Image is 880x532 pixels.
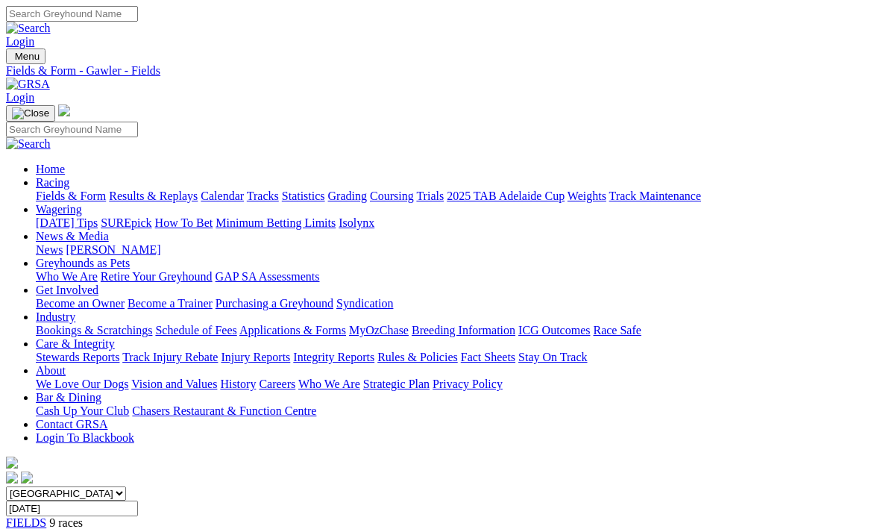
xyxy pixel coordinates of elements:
a: Get Involved [36,284,98,296]
div: Industry [36,324,874,337]
a: Become an Owner [36,297,125,310]
a: [PERSON_NAME] [66,243,160,256]
a: Track Injury Rebate [122,351,218,363]
div: Wagering [36,216,874,230]
a: Cash Up Your Club [36,404,129,417]
input: Select date [6,501,138,516]
div: Racing [36,190,874,203]
a: Applications & Forms [239,324,346,337]
a: Strategic Plan [363,378,430,390]
a: Race Safe [593,324,641,337]
a: Fields & Form - Gawler - Fields [6,64,874,78]
a: Become a Trainer [128,297,213,310]
a: We Love Our Dogs [36,378,128,390]
div: Bar & Dining [36,404,874,418]
a: Bookings & Scratchings [36,324,152,337]
img: Search [6,22,51,35]
a: Breeding Information [412,324,515,337]
a: [DATE] Tips [36,216,98,229]
a: Stewards Reports [36,351,119,363]
a: Tracks [247,190,279,202]
div: News & Media [36,243,874,257]
a: Login [6,91,34,104]
a: Weights [568,190,606,202]
a: News [36,243,63,256]
a: Track Maintenance [609,190,701,202]
button: Toggle navigation [6,48,45,64]
a: SUREpick [101,216,151,229]
img: GRSA [6,78,50,91]
a: Syndication [336,297,393,310]
button: Toggle navigation [6,105,55,122]
img: logo-grsa-white.png [58,104,70,116]
a: How To Bet [155,216,213,229]
a: Wagering [36,203,82,216]
a: Statistics [282,190,325,202]
a: Fact Sheets [461,351,515,363]
a: Grading [328,190,367,202]
a: Careers [259,378,295,390]
a: Privacy Policy [433,378,503,390]
input: Search [6,6,138,22]
a: Chasers Restaurant & Function Centre [132,404,316,417]
a: Stay On Track [518,351,587,363]
img: Search [6,137,51,151]
a: News & Media [36,230,109,242]
a: Industry [36,310,75,323]
input: Search [6,122,138,137]
a: MyOzChase [349,324,409,337]
a: History [220,378,256,390]
a: Trials [416,190,444,202]
span: 9 races [49,516,83,529]
a: GAP SA Assessments [216,270,320,283]
a: Fields & Form [36,190,106,202]
a: 2025 TAB Adelaide Cup [447,190,565,202]
a: Isolynx [339,216,374,229]
a: Care & Integrity [36,337,115,350]
a: Login [6,35,34,48]
a: Home [36,163,65,175]
a: Purchasing a Greyhound [216,297,333,310]
a: Minimum Betting Limits [216,216,336,229]
a: Contact GRSA [36,418,107,431]
div: About [36,378,874,391]
a: Rules & Policies [377,351,458,363]
a: Who We Are [36,270,98,283]
a: Calendar [201,190,244,202]
a: Coursing [370,190,414,202]
div: Care & Integrity [36,351,874,364]
a: Retire Your Greyhound [101,270,213,283]
a: Injury Reports [221,351,290,363]
a: Vision and Values [131,378,217,390]
a: Integrity Reports [293,351,374,363]
img: Close [12,107,49,119]
a: ICG Outcomes [518,324,590,337]
a: About [36,364,66,377]
span: Menu [15,51,40,62]
a: Results & Replays [109,190,198,202]
a: FIELDS [6,516,46,529]
a: Schedule of Fees [155,324,236,337]
img: logo-grsa-white.png [6,457,18,469]
a: Login To Blackbook [36,431,134,444]
div: Greyhounds as Pets [36,270,874,284]
img: facebook.svg [6,472,18,484]
a: Bar & Dining [36,391,101,404]
a: Greyhounds as Pets [36,257,130,269]
div: Get Involved [36,297,874,310]
a: Racing [36,176,69,189]
a: Who We Are [298,378,360,390]
img: twitter.svg [21,472,33,484]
